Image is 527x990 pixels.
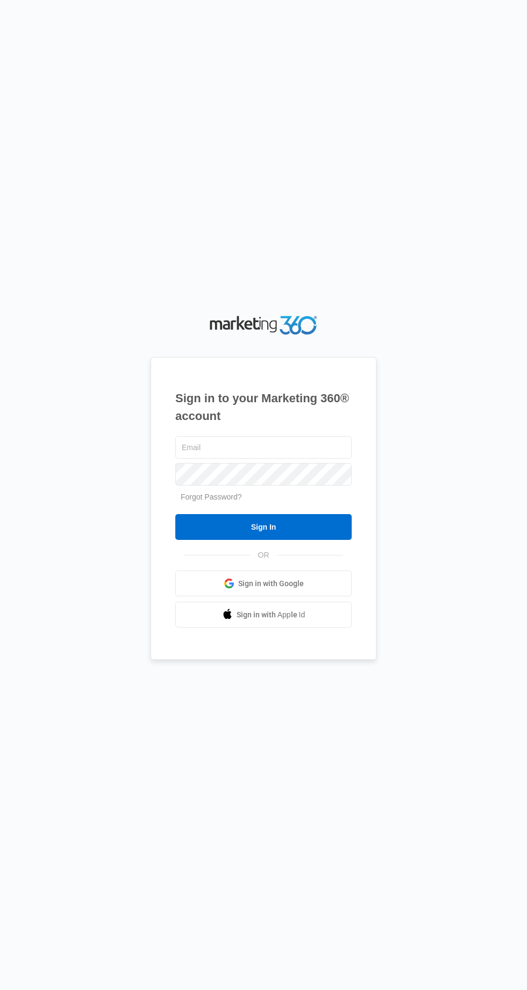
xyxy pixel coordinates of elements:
[175,571,352,596] a: Sign in with Google
[238,578,304,589] span: Sign in with Google
[175,514,352,540] input: Sign In
[237,609,305,621] span: Sign in with Apple Id
[175,389,352,425] h1: Sign in to your Marketing 360® account
[251,550,277,561] span: OR
[175,436,352,459] input: Email
[175,602,352,628] a: Sign in with Apple Id
[181,493,242,501] a: Forgot Password?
